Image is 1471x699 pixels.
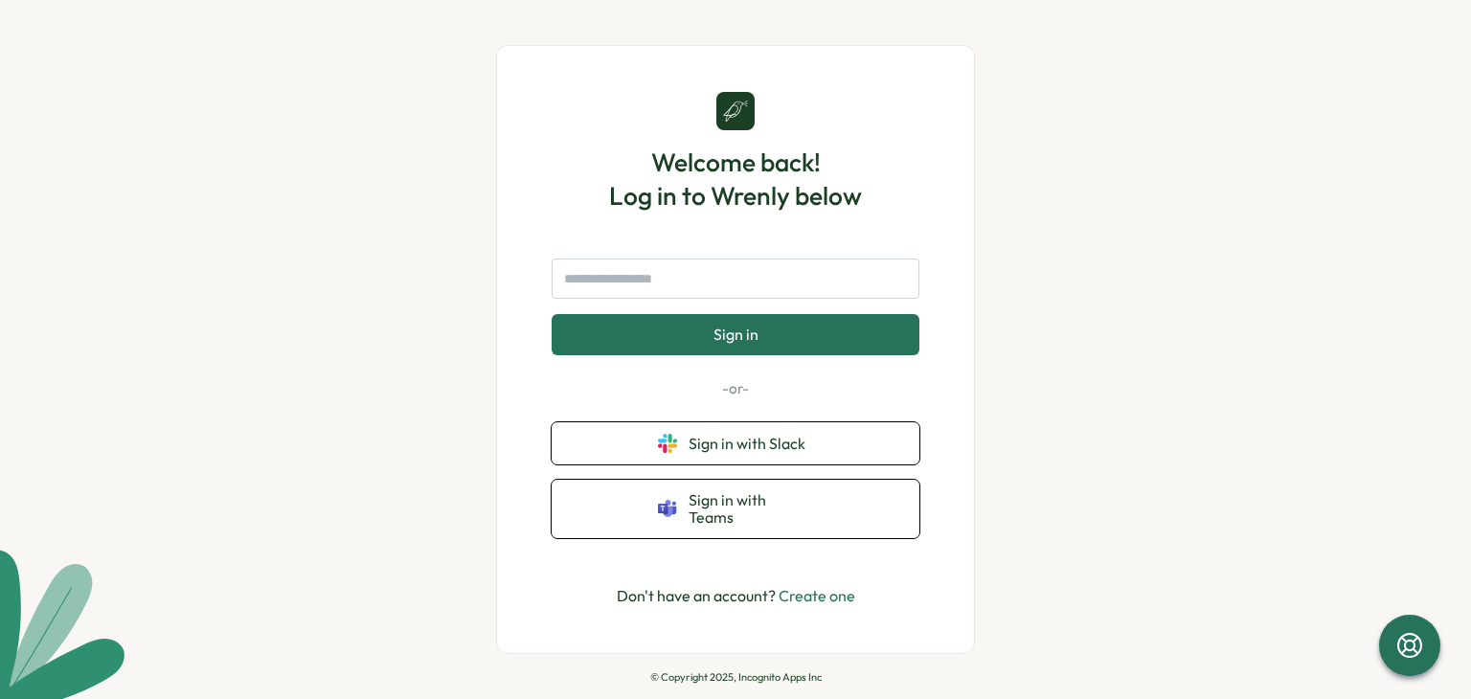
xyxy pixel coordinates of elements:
button: Sign in [552,314,919,354]
p: Don't have an account? [617,584,855,608]
p: © Copyright 2025, Incognito Apps Inc [650,671,822,684]
button: Sign in with Slack [552,422,919,464]
p: -or- [552,378,919,399]
span: Sign in [713,326,758,343]
button: Sign in with Teams [552,480,919,538]
span: Sign in with Teams [689,491,813,527]
span: Sign in with Slack [689,435,813,452]
a: Create one [779,586,855,605]
h1: Welcome back! Log in to Wrenly below [609,146,862,213]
